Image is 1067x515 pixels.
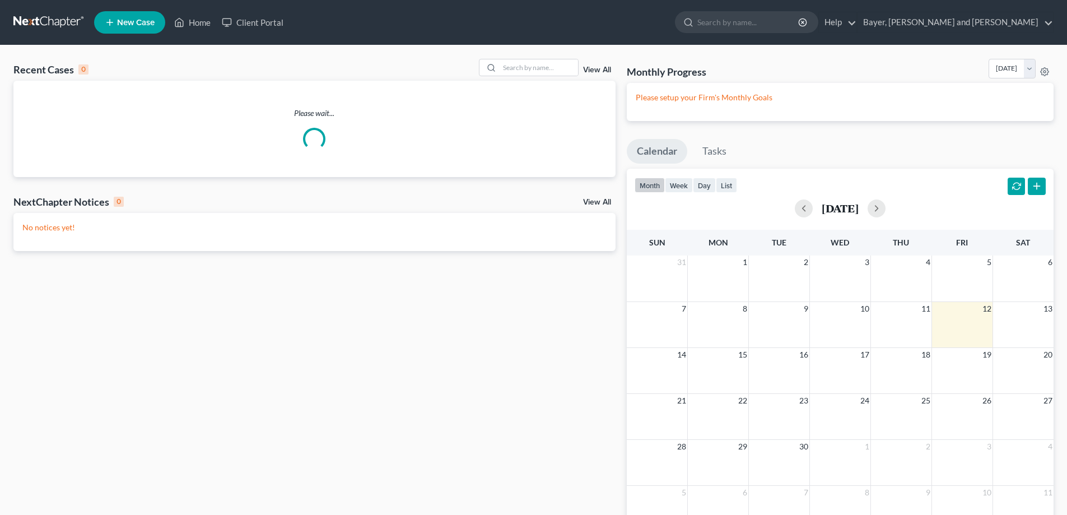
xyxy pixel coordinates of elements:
button: week [665,178,693,193]
a: View All [583,198,611,206]
div: Recent Cases [13,63,88,76]
span: 8 [864,486,870,499]
a: Client Portal [216,12,289,33]
span: 6 [1047,256,1054,269]
span: 1 [864,440,870,453]
h3: Monthly Progress [627,65,706,78]
a: Calendar [627,139,687,164]
span: 6 [742,486,748,499]
span: Tue [772,238,786,247]
span: 21 [676,394,687,407]
span: 10 [859,302,870,316]
span: 31 [676,256,687,269]
span: 20 [1042,348,1054,361]
span: 3 [986,440,993,453]
span: 13 [1042,302,1054,316]
p: Please wait... [13,108,616,119]
span: Mon [709,238,728,247]
span: 22 [737,394,748,407]
a: Bayer, [PERSON_NAME] and [PERSON_NAME] [858,12,1053,33]
input: Search by name... [500,59,578,76]
span: 17 [859,348,870,361]
span: 1 [742,256,748,269]
span: 12 [981,302,993,316]
div: 0 [114,197,124,207]
span: 25 [920,394,931,407]
span: Thu [893,238,909,247]
div: NextChapter Notices [13,195,124,208]
span: 15 [737,348,748,361]
span: 9 [803,302,809,316]
span: 9 [925,486,931,499]
h2: [DATE] [822,202,859,214]
span: 2 [803,256,809,269]
span: 8 [742,302,748,316]
p: Please setup your Firm's Monthly Goals [636,92,1045,103]
span: 14 [676,348,687,361]
p: No notices yet! [22,222,607,233]
span: 29 [737,440,748,453]
button: day [693,178,716,193]
a: View All [583,66,611,74]
span: Fri [956,238,968,247]
span: 2 [925,440,931,453]
span: 24 [859,394,870,407]
button: month [635,178,665,193]
span: 27 [1042,394,1054,407]
span: 23 [798,394,809,407]
span: 5 [681,486,687,499]
div: 0 [78,64,88,75]
span: 18 [920,348,931,361]
span: 4 [1047,440,1054,453]
a: Home [169,12,216,33]
span: 30 [798,440,809,453]
span: New Case [117,18,155,27]
span: Sun [649,238,665,247]
button: list [716,178,737,193]
a: Help [819,12,856,33]
span: 19 [981,348,993,361]
span: 4 [925,256,931,269]
span: 28 [676,440,687,453]
span: 5 [986,256,993,269]
span: 7 [803,486,809,499]
span: Wed [831,238,849,247]
span: 16 [798,348,809,361]
span: 26 [981,394,993,407]
span: 10 [981,486,993,499]
a: Tasks [692,139,737,164]
span: 11 [920,302,931,316]
span: 11 [1042,486,1054,499]
input: Search by name... [697,12,800,33]
span: 3 [864,256,870,269]
span: Sat [1016,238,1030,247]
span: 7 [681,302,687,316]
